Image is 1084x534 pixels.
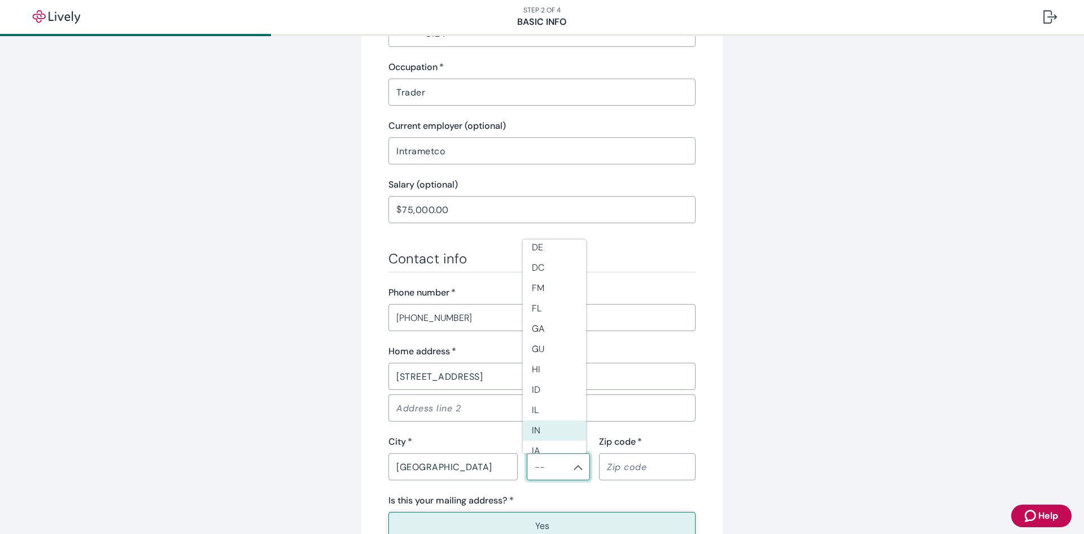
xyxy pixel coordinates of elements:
input: -- [530,459,568,475]
p: Yes [535,519,549,533]
label: Occupation [388,60,444,74]
span: Help [1038,509,1058,523]
label: Is this your mailing address? * [388,494,514,507]
button: Log out [1034,3,1066,31]
svg: Zendesk support icon [1025,509,1038,523]
li: GA [523,319,586,339]
svg: Chevron icon [574,463,583,472]
li: HI [523,359,586,380]
input: Zip code [599,455,696,478]
label: Current employer (optional) [388,119,506,133]
h3: Contact info [388,250,696,267]
label: Zip code [599,435,642,449]
li: FM [523,278,586,298]
li: GU [523,339,586,359]
img: Lively [25,10,88,24]
label: City [388,435,412,449]
button: Zendesk support iconHelp [1011,505,1072,527]
li: IL [523,400,586,420]
li: ID [523,380,586,400]
input: City [388,455,518,478]
label: Salary (optional) [388,178,458,192]
input: Address line 1 [388,365,696,388]
input: Address line 2 [388,397,696,419]
li: IA [523,441,586,461]
button: Close [572,462,584,473]
li: FL [523,298,586,319]
li: DE [523,237,586,258]
input: $0.00 [402,198,696,221]
li: DC [523,258,586,278]
li: IN [523,420,586,441]
label: Phone number [388,286,456,299]
label: Home address [388,345,456,358]
input: (555) 555-5555 [388,306,696,329]
p: $ [396,203,401,216]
